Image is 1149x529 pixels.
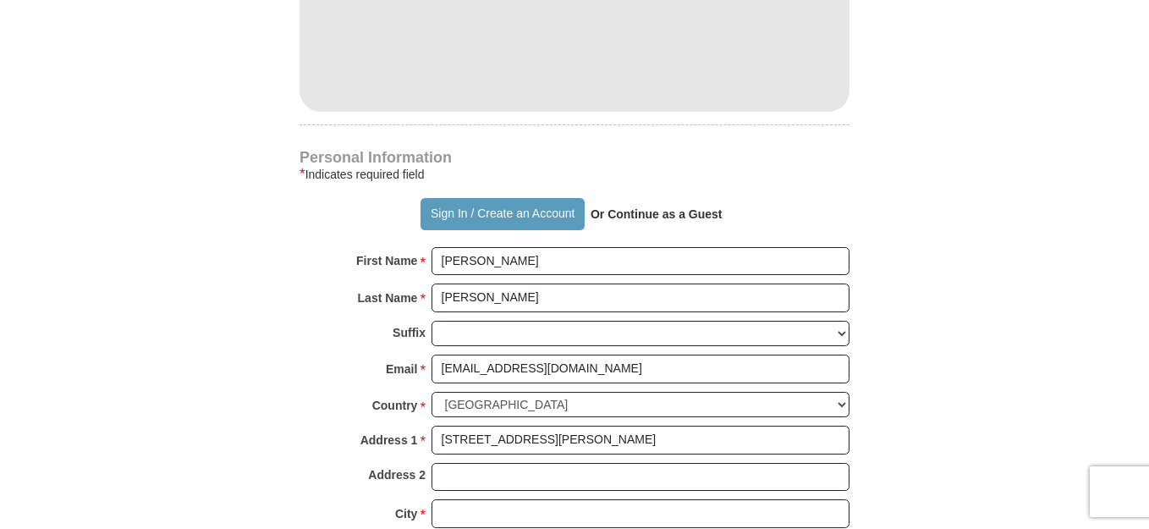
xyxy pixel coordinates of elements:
h4: Personal Information [300,151,849,164]
button: Sign In / Create an Account [421,198,584,230]
strong: Suffix [393,321,426,344]
strong: First Name [356,249,417,273]
strong: Address 1 [360,428,418,452]
strong: Email [386,357,417,381]
strong: Address 2 [368,463,426,487]
strong: Or Continue as a Guest [591,207,723,221]
strong: Last Name [358,286,418,310]
strong: City [395,502,417,526]
strong: Country [372,394,418,417]
div: Indicates required field [300,164,849,185]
